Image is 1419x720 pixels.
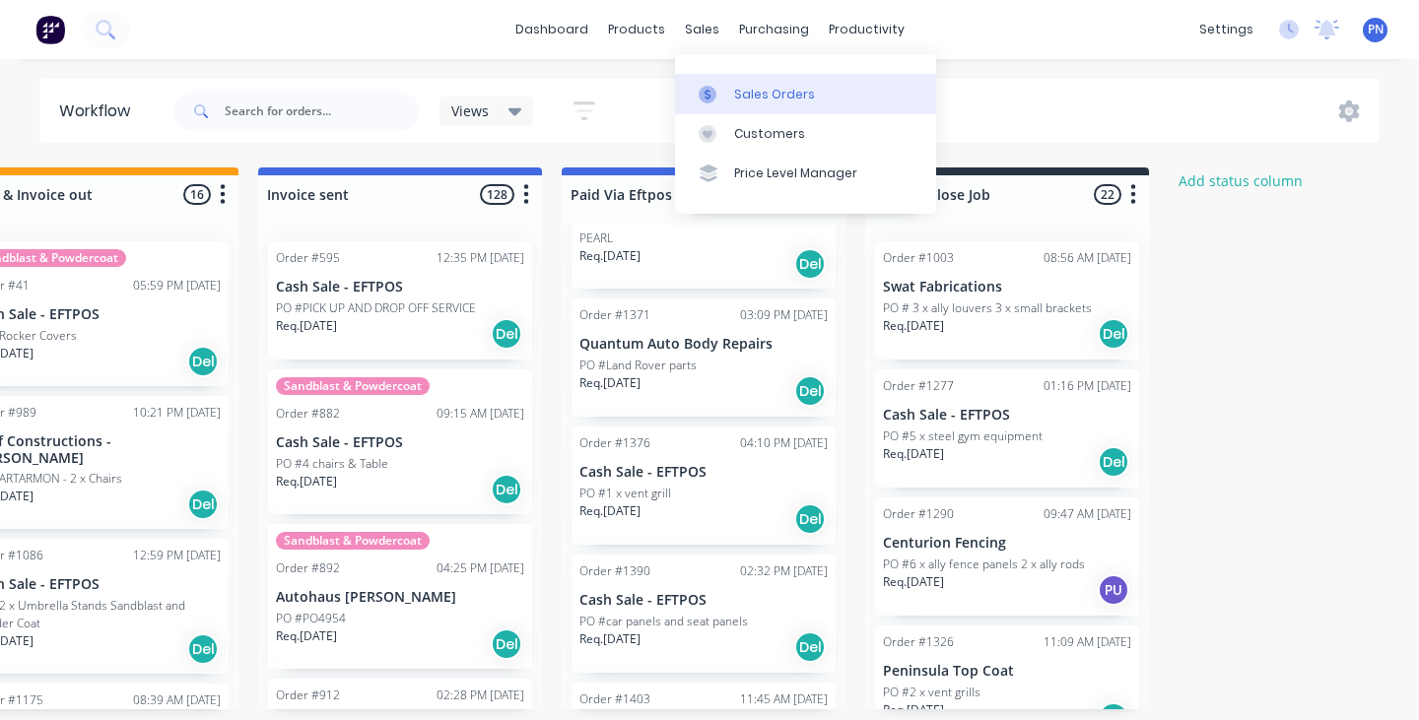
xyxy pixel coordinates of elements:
[506,15,598,44] a: dashboard
[1098,318,1129,350] div: Del
[883,684,980,701] p: PO #2 x vent grills
[794,503,826,535] div: Del
[1044,377,1131,395] div: 01:16 PM [DATE]
[1368,21,1384,38] span: PN
[276,377,430,395] div: Sandblast & Powdercoat
[883,377,954,395] div: Order #1277
[276,455,388,473] p: PO #4 chairs & Table
[734,164,857,182] div: Price Level Manager
[276,317,337,335] p: Req. [DATE]
[579,306,650,324] div: Order #1371
[1044,505,1131,523] div: 09:47 AM [DATE]
[1098,574,1129,606] div: PU
[819,15,914,44] div: productivity
[268,241,532,360] div: Order #59512:35 PM [DATE]Cash Sale - EFTPOSPO #PICK UP AND DROP OFF SERVICEReq.[DATE]Del
[883,407,1131,424] p: Cash Sale - EFTPOS
[729,15,819,44] div: purchasing
[276,627,337,645] p: Req. [DATE]
[675,15,729,44] div: sales
[276,559,340,577] div: Order #892
[276,279,524,295] p: Cash Sale - EFTPOS
[875,497,1139,616] div: Order #129009:47 AM [DATE]Centurion FencingPO #6 x ally fence panels 2 x ally rodsReq.[DATE]PU
[59,99,140,123] div: Workflow
[276,473,337,491] p: Req. [DATE]
[675,74,936,113] a: Sales Orders
[437,405,524,423] div: 09:15 AM [DATE]
[437,687,524,704] div: 02:28 PM [DATE]
[740,562,828,580] div: 02:32 PM [DATE]
[883,633,954,651] div: Order #1326
[794,375,826,407] div: Del
[1189,15,1263,44] div: settings
[572,555,836,673] div: Order #139002:32 PM [DATE]Cash Sale - EFTPOSPO #car panels and seat panelsReq.[DATE]Del
[276,610,346,627] p: PO #PO4954
[451,100,489,121] span: Views
[1169,167,1314,194] button: Add status column
[1098,446,1129,478] div: Del
[579,434,650,452] div: Order #1376
[579,336,828,353] p: Quantum Auto Body Repairs
[579,502,641,520] p: Req. [DATE]
[740,434,828,452] div: 04:10 PM [DATE]
[579,247,641,265] p: Req. [DATE]
[276,299,476,317] p: PO #PICK UP AND DROP OFF SERVICE
[276,687,340,704] div: Order #912
[579,690,650,708] div: Order #1403
[268,369,532,514] div: Sandblast & PowdercoatOrder #88209:15 AM [DATE]Cash Sale - EFTPOSPO #4 chairs & TableReq.[DATE]Del
[675,114,936,154] a: Customers
[883,299,1092,317] p: PO # 3 x ally louvers 3 x small brackets
[276,532,430,550] div: Sandblast & Powdercoat
[491,628,522,660] div: Del
[794,631,826,663] div: Del
[883,701,944,719] p: Req. [DATE]
[579,592,828,609] p: Cash Sale - EFTPOS
[883,573,944,591] p: Req. [DATE]
[579,485,671,502] p: PO #1 x vent grill
[579,630,641,648] p: Req. [DATE]
[883,445,944,463] p: Req. [DATE]
[1044,249,1131,267] div: 08:56 AM [DATE]
[675,154,936,193] a: Price Level Manager
[437,249,524,267] div: 12:35 PM [DATE]
[579,562,650,580] div: Order #1390
[734,86,815,103] div: Sales Orders
[579,212,828,247] p: PO #4 x Audi Wheels - SANDBLAST + SILVER PEARL
[883,249,954,267] div: Order #1003
[276,249,340,267] div: Order #595
[734,125,805,143] div: Customers
[133,547,221,564] div: 12:59 PM [DATE]
[187,346,219,377] div: Del
[883,663,1131,680] p: Peninsula Top Coat
[572,426,836,545] div: Order #137604:10 PM [DATE]Cash Sale - EFTPOSPO #1 x vent grillReq.[DATE]Del
[187,489,219,520] div: Del
[883,317,944,335] p: Req. [DATE]
[276,589,524,606] p: Autohaus [PERSON_NAME]
[883,556,1085,573] p: PO #6 x ally fence panels 2 x ally rods
[276,405,340,423] div: Order #882
[225,92,420,131] input: Search for orders...
[572,298,836,417] div: Order #137103:09 PM [DATE]Quantum Auto Body RepairsPO #Land Rover partsReq.[DATE]Del
[883,505,954,523] div: Order #1290
[133,277,221,295] div: 05:59 PM [DATE]
[579,464,828,481] p: Cash Sale - EFTPOS
[133,691,221,709] div: 08:39 AM [DATE]
[883,279,1131,295] p: Swat Fabrications
[268,524,532,669] div: Sandblast & PowdercoatOrder #89204:25 PM [DATE]Autohaus [PERSON_NAME]PO #PO4954Req.[DATE]Del
[491,474,522,505] div: Del
[875,369,1139,488] div: Order #127701:16 PM [DATE]Cash Sale - EFTPOSPO #5 x steel gym equipmentReq.[DATE]Del
[579,613,748,630] p: PO #car panels and seat panels
[133,404,221,422] div: 10:21 PM [DATE]
[437,559,524,577] div: 04:25 PM [DATE]
[1044,633,1131,651] div: 11:09 AM [DATE]
[794,248,826,280] div: Del
[276,434,524,451] p: Cash Sale - EFTPOS
[740,306,828,324] div: 03:09 PM [DATE]
[883,427,1043,445] p: PO #5 x steel gym equipment
[491,318,522,350] div: Del
[598,15,675,44] div: products
[579,357,697,374] p: PO #Land Rover parts
[875,241,1139,360] div: Order #100308:56 AM [DATE]Swat FabricationsPO # 3 x ally louvers 3 x small bracketsReq.[DATE]Del
[35,15,65,44] img: Factory
[883,535,1131,552] p: Centurion Fencing
[579,374,641,392] p: Req. [DATE]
